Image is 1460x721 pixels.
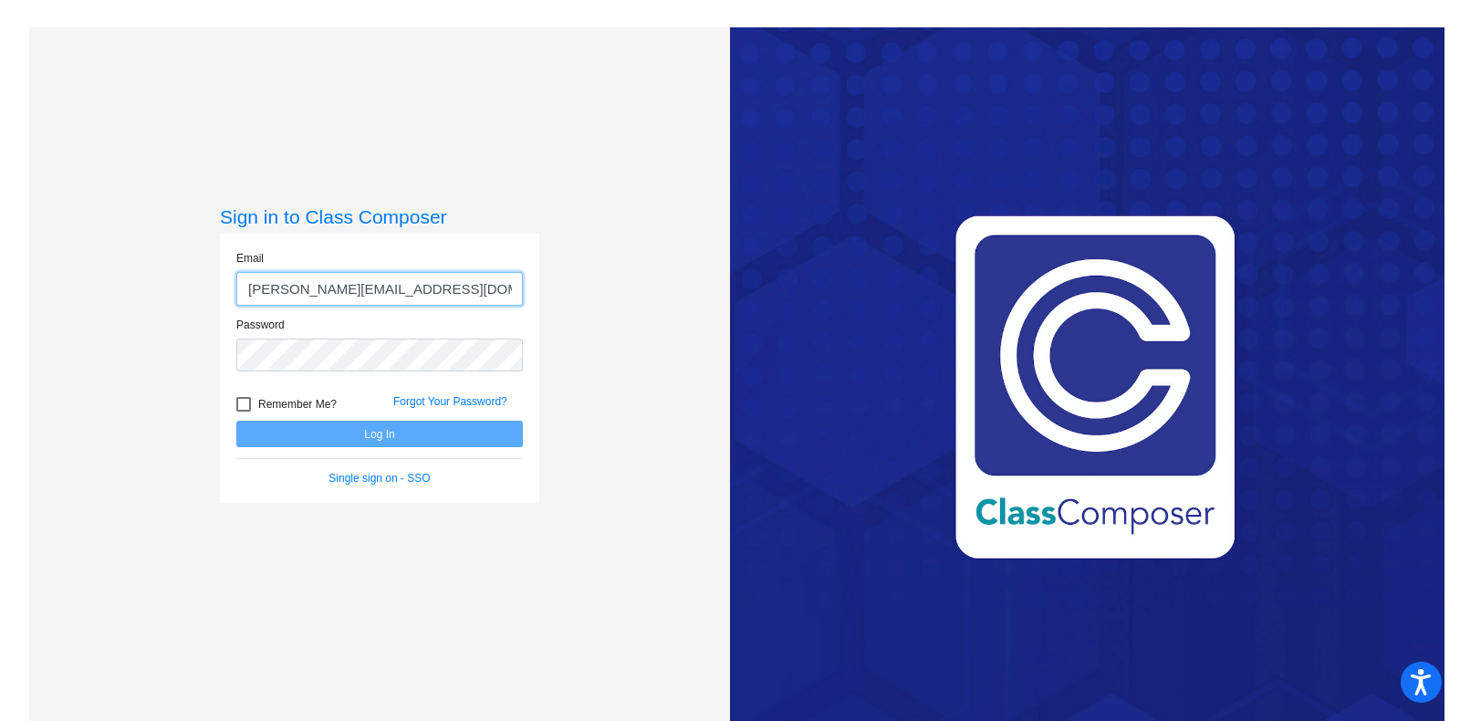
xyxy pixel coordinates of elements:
[236,421,523,447] button: Log In
[236,317,285,333] label: Password
[393,395,507,408] a: Forgot Your Password?
[220,205,539,228] h3: Sign in to Class Composer
[258,393,337,415] span: Remember Me?
[328,472,430,485] a: Single sign on - SSO
[236,250,264,266] label: Email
